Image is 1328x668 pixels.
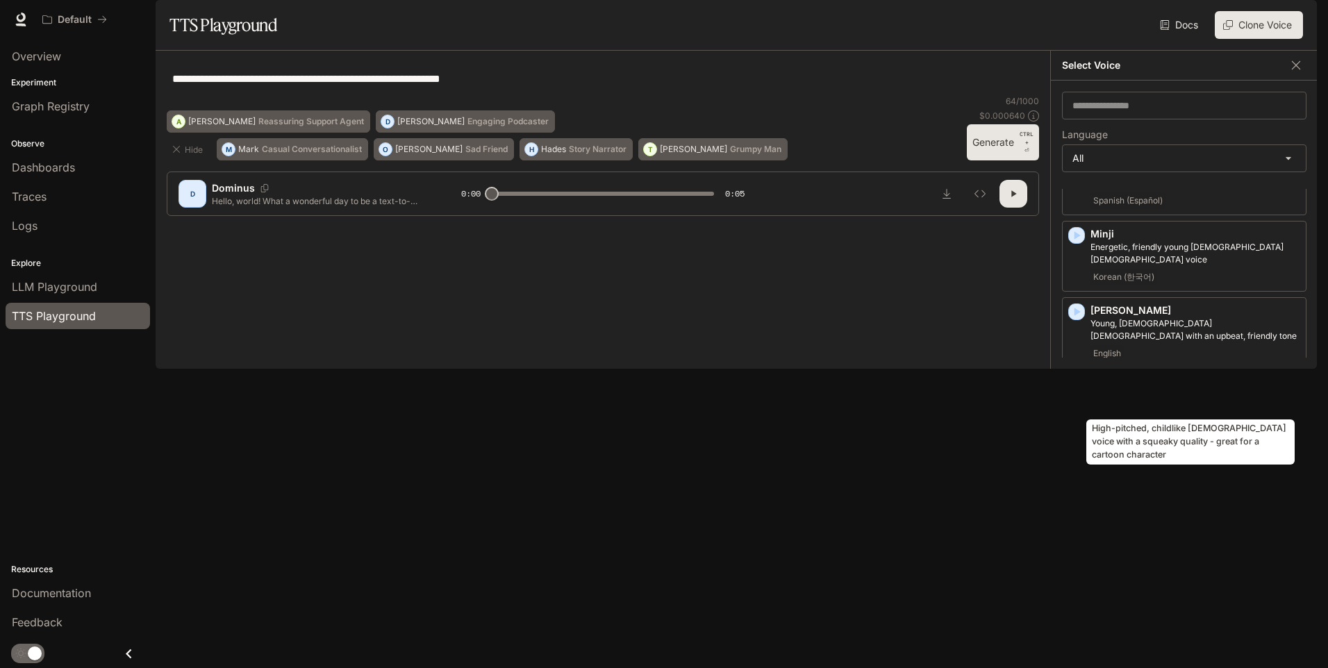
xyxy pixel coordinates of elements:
button: Inspect [966,180,994,208]
button: T[PERSON_NAME]Grumpy Man [638,138,788,160]
p: [PERSON_NAME] [395,145,463,153]
p: [PERSON_NAME] [1090,303,1300,317]
div: D [381,110,394,133]
p: Story Narrator [569,145,626,153]
p: Engaging Podcaster [467,117,549,126]
p: Hello, world! What a wonderful day to be a text-to-speech model! [212,195,428,207]
button: MMarkCasual Conversationalist [217,138,368,160]
h1: TTS Playground [169,11,277,39]
p: [PERSON_NAME] [188,117,256,126]
div: T [644,138,656,160]
p: [PERSON_NAME] [660,145,727,153]
a: Docs [1157,11,1204,39]
span: English [1090,345,1124,362]
p: ⏎ [1020,130,1034,155]
p: 64 / 1000 [1006,95,1039,107]
span: Spanish (Español) [1090,192,1165,209]
p: Sad Friend [465,145,508,153]
div: High-pitched, childlike [DEMOGRAPHIC_DATA] voice with a squeaky quality - great for a cartoon cha... [1086,419,1295,465]
button: GenerateCTRL +⏎ [967,124,1039,160]
p: [PERSON_NAME] [397,117,465,126]
p: Casual Conversationalist [262,145,362,153]
p: $ 0.000640 [979,110,1025,122]
button: D[PERSON_NAME]Engaging Podcaster [376,110,555,133]
div: D [181,183,204,205]
div: O [379,138,392,160]
p: Minji [1090,227,1300,241]
p: Energetic, friendly young Korean female voice [1090,241,1300,266]
button: A[PERSON_NAME]Reassuring Support Agent [167,110,370,133]
p: Reassuring Support Agent [258,117,364,126]
button: Copy Voice ID [255,184,274,192]
button: O[PERSON_NAME]Sad Friend [374,138,514,160]
p: CTRL + [1020,130,1034,147]
span: 0:05 [725,187,745,201]
span: 0:00 [461,187,481,201]
p: Dominus [212,181,255,195]
p: Hades [541,145,566,153]
p: Language [1062,130,1108,140]
div: A [172,110,185,133]
button: Hide [167,138,211,160]
button: All workspaces [36,6,113,33]
p: Grumpy Man [730,145,781,153]
button: Clone Voice [1215,11,1303,39]
p: Mark [238,145,259,153]
span: Korean (한국어) [1090,269,1157,285]
div: M [222,138,235,160]
div: H [525,138,538,160]
button: HHadesStory Narrator [520,138,633,160]
p: Young, British female with an upbeat, friendly tone [1090,317,1300,342]
p: Default [58,14,92,26]
button: Download audio [933,180,961,208]
div: All [1063,145,1306,172]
